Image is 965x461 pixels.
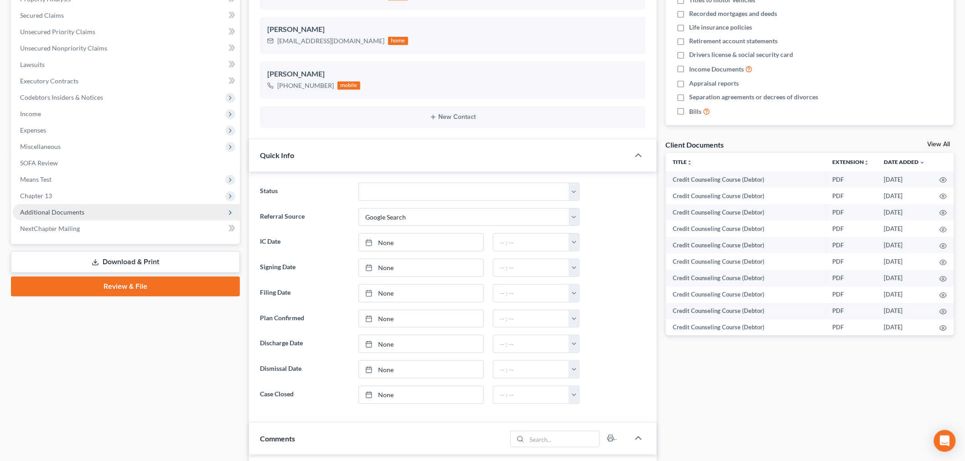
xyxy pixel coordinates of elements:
td: PDF [825,253,877,270]
button: New Contact [267,113,638,121]
i: unfold_more [864,160,869,165]
td: [DATE] [877,220,932,237]
span: Unsecured Nonpriority Claims [20,44,107,52]
td: PDF [825,319,877,336]
div: [EMAIL_ADDRESS][DOMAIN_NAME] [277,36,384,46]
td: PDF [825,237,877,253]
label: Case Closed [255,386,354,404]
a: Unsecured Nonpriority Claims [13,40,240,56]
input: -- : -- [493,285,569,302]
td: PDF [825,171,877,188]
a: None [359,386,483,404]
label: Referral Source [255,208,354,226]
a: Review & File [11,277,240,297]
td: Credit Counseling Course (Debtor) [666,303,825,319]
span: Income [20,110,41,118]
td: [DATE] [877,253,932,270]
td: [DATE] [877,303,932,319]
span: Recorded mortgages and deeds [690,9,778,18]
span: Unsecured Priority Claims [20,28,95,36]
span: Income Documents [690,65,744,74]
a: None [359,310,483,328]
td: Credit Counseling Course (Debtor) [666,171,825,188]
a: None [359,361,483,378]
td: Credit Counseling Course (Debtor) [666,270,825,286]
i: expand_more [919,160,925,165]
div: Client Documents [666,140,724,149]
td: PDF [825,204,877,220]
a: None [359,335,483,353]
td: Credit Counseling Course (Debtor) [666,220,825,237]
div: home [388,37,408,45]
a: Download & Print [11,251,240,273]
span: Comments [260,434,295,443]
input: Search... [527,431,599,447]
a: Date Added expand_more [884,159,925,165]
a: None [359,285,483,302]
a: Unsecured Priority Claims [13,24,240,40]
td: [DATE] [877,171,932,188]
span: Quick Info [260,151,294,159]
span: Life insurance policies [690,23,752,32]
label: IC Date [255,233,354,251]
td: [DATE] [877,204,932,220]
a: Secured Claims [13,7,240,24]
label: Discharge Date [255,335,354,353]
label: Dismissal Date [255,360,354,379]
td: [DATE] [877,287,932,303]
div: Open Intercom Messenger [934,430,956,452]
a: Extensionunfold_more [832,159,869,165]
td: PDF [825,287,877,303]
td: [DATE] [877,188,932,204]
td: Credit Counseling Course (Debtor) [666,287,825,303]
span: SOFA Review [20,159,58,167]
td: Credit Counseling Course (Debtor) [666,319,825,336]
input: -- : -- [493,259,569,277]
a: Titleunfold_more [673,159,693,165]
input: -- : -- [493,335,569,353]
td: Credit Counseling Course (Debtor) [666,253,825,270]
td: PDF [825,270,877,286]
label: Plan Confirmed [255,310,354,328]
div: [PERSON_NAME] [267,24,638,35]
div: [PHONE_NUMBER] [277,81,334,90]
td: PDF [825,188,877,204]
i: unfold_more [687,160,693,165]
span: Retirement account statements [690,36,778,46]
a: None [359,259,483,277]
a: None [359,234,483,251]
label: Signing Date [255,259,354,277]
span: Drivers license & social security card [690,50,794,59]
td: Credit Counseling Course (Debtor) [666,237,825,253]
a: Executory Contracts [13,73,240,89]
td: Credit Counseling Course (Debtor) [666,204,825,220]
span: Miscellaneous [20,143,61,150]
td: PDF [825,303,877,319]
input: -- : -- [493,310,569,328]
span: Bills [690,107,702,116]
span: Separation agreements or decrees of divorces [690,92,819,102]
span: NextChapter Mailing [20,225,80,232]
span: Additional Documents [20,208,84,216]
a: View All [928,141,950,148]
span: Means Test [20,175,52,183]
span: Appraisal reports [690,79,739,88]
td: Credit Counseling Course (Debtor) [666,188,825,204]
a: NextChapter Mailing [13,220,240,237]
span: Executory Contracts [20,77,78,85]
a: Lawsuits [13,56,240,73]
span: Secured Claims [20,11,64,19]
input: -- : -- [493,361,569,378]
span: Chapter 13 [20,192,52,200]
label: Filing Date [255,284,354,302]
td: [DATE] [877,237,932,253]
td: [DATE] [877,319,932,336]
span: Codebtors Insiders & Notices [20,93,103,101]
input: -- : -- [493,234,569,251]
a: SOFA Review [13,155,240,171]
td: PDF [825,220,877,237]
input: -- : -- [493,386,569,404]
span: Lawsuits [20,61,45,68]
td: [DATE] [877,270,932,286]
div: mobile [337,82,360,90]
